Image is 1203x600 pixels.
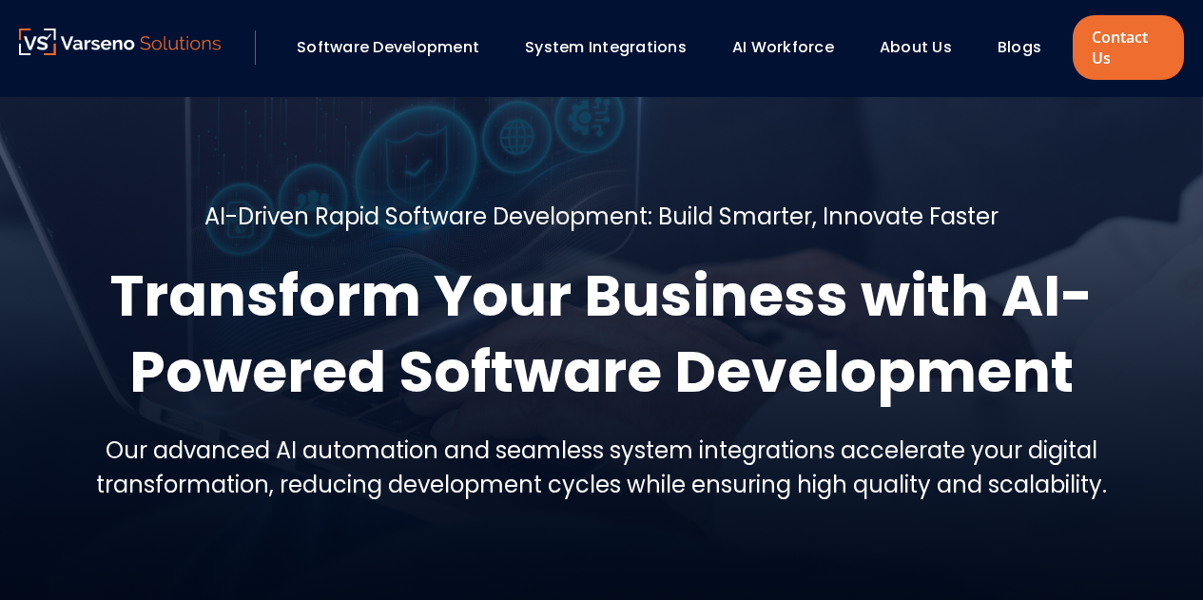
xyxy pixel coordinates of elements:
[204,200,999,234] h5: AI-Driven Rapid Software Development: Build Smarter, Innovate Faster
[988,31,1068,64] div: Blogs
[19,434,1184,502] h5: Our advanced AI automation and seamless system integrations accelerate your digital transformatio...
[19,258,1184,410] h1: Transform Your Business with AI-Powered Software Development
[870,31,979,64] div: About Us
[19,29,221,55] img: Varseno Solutions – Product Engineering & IT Services
[19,29,221,67] a: Varseno Solutions – Product Engineering & IT Services
[1073,15,1184,80] a: Contact Us
[732,36,834,58] a: AI Workforce
[723,31,861,64] div: AI Workforce
[297,36,479,58] a: Software Development
[998,36,1041,58] a: Blogs
[515,31,713,64] div: System Integrations
[525,36,687,58] a: System Integrations
[880,36,952,58] a: About Us
[287,31,506,64] div: Software Development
